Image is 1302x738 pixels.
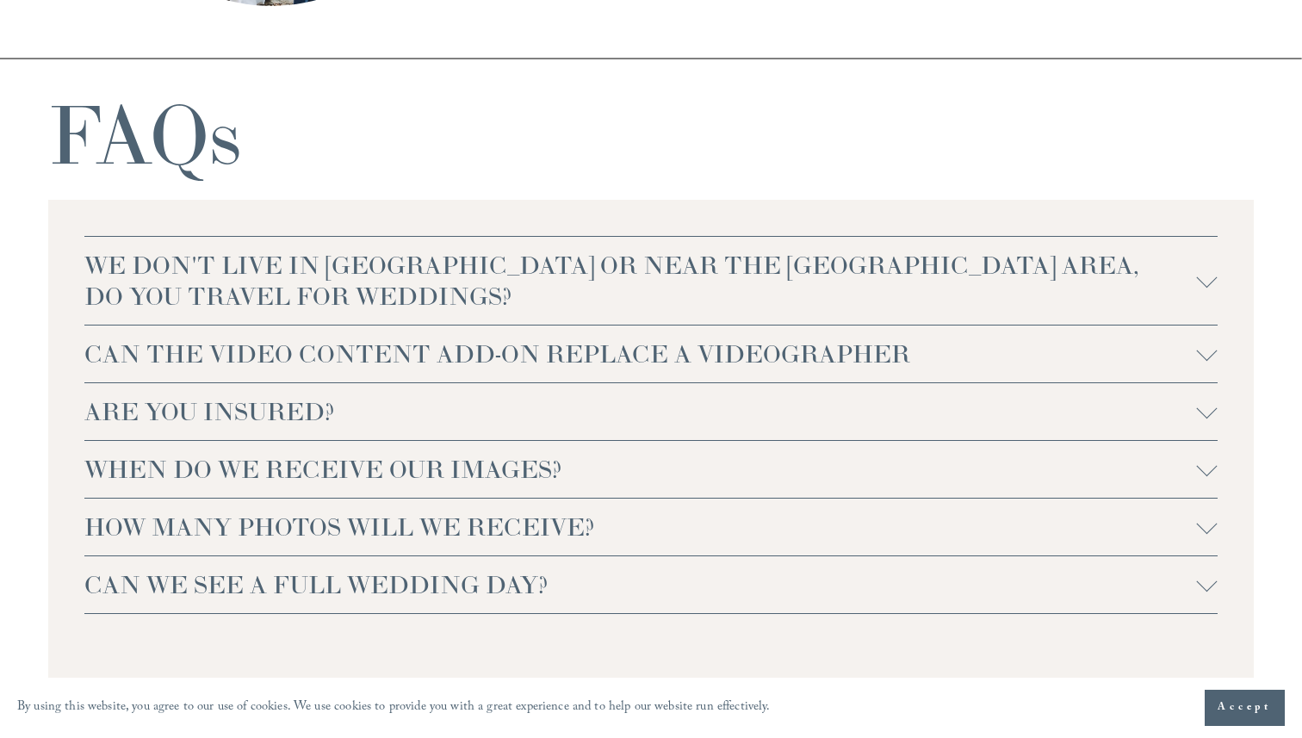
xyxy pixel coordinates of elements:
p: By using this website, you agree to our use of cookies. We use cookies to provide you with a grea... [17,696,771,721]
span: CAN WE SEE A FULL WEDDING DAY? [84,569,1197,600]
button: WE DON'T LIVE IN [GEOGRAPHIC_DATA] OR NEAR THE [GEOGRAPHIC_DATA] AREA, DO YOU TRAVEL FOR WEDDINGS? [84,237,1218,325]
button: Accept [1205,690,1285,726]
button: CAN WE SEE A FULL WEDDING DAY? [84,556,1218,613]
button: ARE YOU INSURED? [84,383,1218,440]
span: ARE YOU INSURED? [84,396,1197,427]
span: Accept [1218,699,1272,716]
button: HOW MANY PHOTOS WILL WE RECEIVE? [84,499,1218,555]
h1: FAQs [48,94,241,177]
span: CAN THE VIDEO CONTENT ADD-ON REPLACE A VIDEOGRAPHER [84,338,1197,369]
button: WHEN DO WE RECEIVE OUR IMAGES? [84,441,1218,498]
button: CAN THE VIDEO CONTENT ADD-ON REPLACE A VIDEOGRAPHER [84,326,1218,382]
span: WE DON'T LIVE IN [GEOGRAPHIC_DATA] OR NEAR THE [GEOGRAPHIC_DATA] AREA, DO YOU TRAVEL FOR WEDDINGS? [84,250,1197,312]
span: WHEN DO WE RECEIVE OUR IMAGES? [84,454,1197,485]
span: HOW MANY PHOTOS WILL WE RECEIVE? [84,512,1197,543]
